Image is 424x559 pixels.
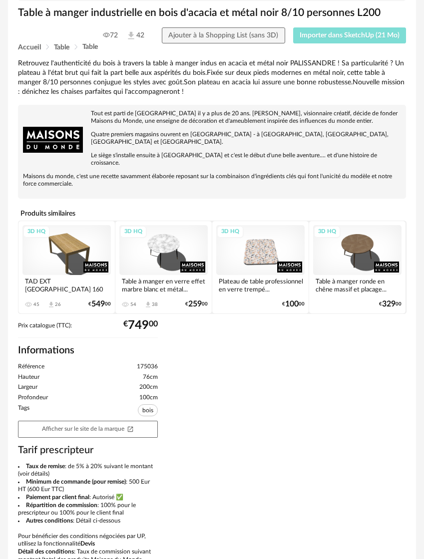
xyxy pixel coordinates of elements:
div: 3D HQ [314,226,341,238]
span: Ajouter à la Shopping List (sans 3D) [168,32,278,39]
b: Répartition de commission [26,502,97,508]
span: 76cm [143,373,158,381]
b: Taux de remise [26,463,65,469]
div: Table à manger ronde en chêne massif et placage... [313,275,402,295]
b: Autres conditions [26,518,73,524]
li: : 500 Eur HT (600 Eur TTC) [18,478,158,494]
div: Breadcrumb [18,43,406,51]
h3: Tarif prescripteur [18,444,158,457]
div: 3D HQ [217,226,244,238]
span: Tags [18,404,29,418]
span: 175036 [137,363,158,371]
li: : Autorisé ✅ [18,494,158,502]
span: bois [138,404,158,416]
div: 26 [55,301,61,307]
div: 45 [33,301,39,307]
span: Table [54,44,69,51]
span: 42 [126,30,144,41]
img: brand logo [23,110,83,170]
div: € 00 [185,301,208,307]
span: Hauteur [18,373,39,381]
img: Téléchargements [126,30,136,41]
h2: Informations [18,344,158,357]
p: Quatre premiers magasins ouvrent en [GEOGRAPHIC_DATA] - à [GEOGRAPHIC_DATA], [GEOGRAPHIC_DATA], [... [23,131,401,146]
a: 3D HQ Table à manger en verre effet marbre blanc et métal... 54 Download icon 38 €25900 [115,221,212,313]
p: Tout est parti de [GEOGRAPHIC_DATA] il y a plus de 20 ans. [PERSON_NAME], visionnaire créatif, dé... [23,110,401,125]
div: 3D HQ [23,226,50,238]
span: Download icon [144,301,152,308]
p: Maisons du monde, c'est une recette savamment élaborée reposant sur la combinaison d'ingrédients ... [23,173,401,188]
span: 549 [91,301,105,307]
li: : de 5% à 20% suivant le montant (voir détails) [18,463,158,478]
span: Table [82,43,98,50]
div: 54 [130,301,136,307]
div: 38 [152,301,158,307]
div: TAD EXT [GEOGRAPHIC_DATA] 160 [22,275,111,295]
span: 329 [382,301,396,307]
span: Open In New icon [127,425,134,432]
span: Référence [18,363,44,371]
b: Devis [80,541,95,547]
span: Importer dans SketchUp (21 Mo) [300,32,400,39]
span: 72 [103,31,118,40]
div: € 00 [379,301,402,307]
h1: Table à manger industrielle en bois d'acacia et métal noir 8/10 personnes L200 [18,6,406,19]
div: € 00 [123,322,158,329]
h4: Produits similaires [18,207,406,221]
li: : Détail ci-dessous [18,517,158,525]
a: Afficher sur le site de la marqueOpen In New icon [18,421,158,438]
span: 749 [128,322,149,329]
span: Accueil [18,44,41,51]
span: Largeur [18,383,37,391]
span: 100cm [139,394,158,402]
button: Ajouter à la Shopping List (sans 3D) [162,27,285,43]
a: 3D HQ TAD EXT [GEOGRAPHIC_DATA] 160 45 Download icon 26 €54900 [18,221,115,313]
a: 3D HQ Table à manger ronde en chêne massif et placage... €32900 [309,221,406,313]
div: Retrouvez l'authenticité du bois à travers la table à manger indus en acacia et métal noir PALISS... [18,59,406,97]
span: Profondeur [18,394,48,402]
div: Plateau de table professionnel en verre trempé... [216,275,305,295]
span: 259 [188,301,202,307]
p: Le siège s'installe ensuite à [GEOGRAPHIC_DATA] et c'est le début d'une belle aventure.... et d'u... [23,152,401,167]
a: 3D HQ Plateau de table professionnel en verre trempé... €10000 [212,221,309,313]
b: Paiement par client final [26,494,89,500]
button: Importer dans SketchUp (21 Mo) [293,27,407,43]
div: 3D HQ [120,226,147,238]
div: Prix catalogue (TTC): [18,322,158,338]
b: Détail des conditions [18,549,74,555]
span: Download icon [47,301,55,308]
div: € 00 [88,301,111,307]
span: 200cm [139,383,158,391]
span: 100 [285,301,299,307]
li: : 100% pour le prescripteur ou 100% pour le client final [18,502,158,517]
div: Table à manger en verre effet marbre blanc et métal... [119,275,208,295]
div: € 00 [282,301,305,307]
b: Minimum de commande (pour remise) [26,479,126,485]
